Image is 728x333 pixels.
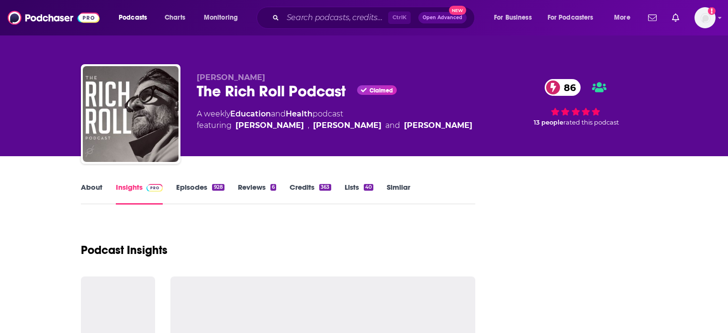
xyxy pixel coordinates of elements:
a: Reviews6 [238,183,276,205]
span: More [614,11,630,24]
span: 86 [554,79,581,96]
div: Search podcasts, credits, & more... [266,7,484,29]
span: [PERSON_NAME] [197,73,265,82]
a: Health [286,109,313,118]
span: rated this podcast [563,119,619,126]
div: 6 [270,184,276,191]
a: Show notifications dropdown [644,10,661,26]
a: Charts [158,10,191,25]
span: featuring [197,120,472,131]
div: 363 [319,184,331,191]
span: Open Advanced [423,15,462,20]
a: Similar [387,183,410,205]
button: open menu [607,10,642,25]
a: 86 [545,79,581,96]
span: Monitoring [204,11,238,24]
a: InsightsPodchaser Pro [116,183,163,205]
span: Podcasts [119,11,147,24]
button: open menu [487,10,544,25]
a: Show notifications dropdown [668,10,683,26]
a: Credits363 [290,183,331,205]
a: [PERSON_NAME] [313,120,381,131]
img: Podchaser Pro [146,184,163,192]
span: New [449,6,466,15]
button: open menu [541,10,607,25]
span: For Business [494,11,532,24]
span: 13 people [534,119,563,126]
span: Ctrl K [388,11,411,24]
div: 86 13 peoplerated this podcast [504,73,648,132]
a: Education [230,109,271,118]
a: Lists40 [345,183,373,205]
a: Episodes928 [176,183,224,205]
button: Show profile menu [694,7,716,28]
span: , [308,120,309,131]
a: About [81,183,102,205]
input: Search podcasts, credits, & more... [283,10,388,25]
span: For Podcasters [548,11,594,24]
svg: Add a profile image [708,7,716,15]
span: and [271,109,286,118]
span: Logged in as NickG [694,7,716,28]
img: The Rich Roll Podcast [83,66,179,162]
span: and [385,120,400,131]
span: Claimed [370,88,393,93]
a: [PERSON_NAME] [235,120,304,131]
img: User Profile [694,7,716,28]
img: Podchaser - Follow, Share and Rate Podcasts [8,9,100,27]
span: Charts [165,11,185,24]
div: 928 [212,184,224,191]
div: 40 [364,184,373,191]
button: Open AdvancedNew [418,12,467,23]
div: A weekly podcast [197,108,472,131]
button: open menu [197,10,250,25]
button: open menu [112,10,159,25]
h1: Podcast Insights [81,243,168,257]
a: [PERSON_NAME] [404,120,472,131]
